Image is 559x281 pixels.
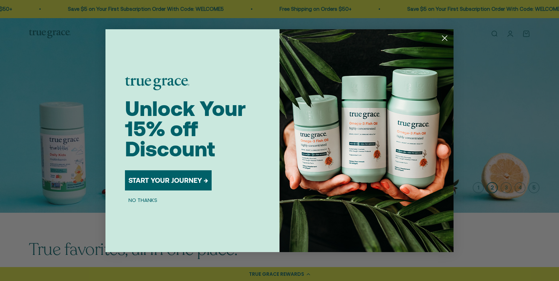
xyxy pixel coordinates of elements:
[125,96,246,161] span: Unlock Your 15% off Discount
[279,29,454,252] img: 098727d5-50f8-4f9b-9554-844bb8da1403.jpeg
[125,77,189,90] img: logo placeholder
[439,32,451,44] button: Close dialog
[125,196,161,204] button: NO THANKS
[125,170,212,190] button: START YOUR JOURNEY →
